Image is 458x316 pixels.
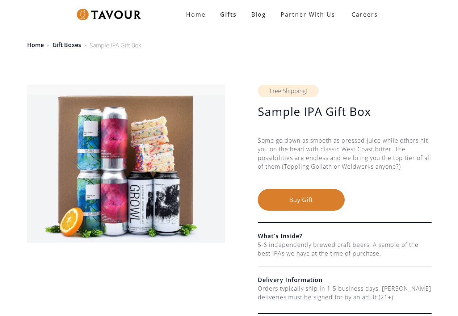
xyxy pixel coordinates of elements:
div: Orders typically ship in 1-5 business days. [PERSON_NAME] deliveries must be signed for by an adu... [258,284,432,302]
a: partner with us [273,7,343,22]
a: Gift Boxes [52,41,81,49]
a: Home [27,41,44,49]
strong: Home [186,10,206,18]
strong: Careers [352,7,378,22]
a: Careers [343,4,383,25]
h1: Sample IPA Gift Box [258,104,432,119]
div: Free Shipping! [258,85,319,97]
h6: What's Inside? [258,232,432,240]
a: Gifts [213,7,244,22]
a: Home [179,7,213,22]
div: Some go down as smooth as pressed juice while others hit you on the head with classic West Coast ... [258,136,432,189]
a: Blog [244,7,273,22]
div: 5-6 independently brewed craft beers. A sample of the best IPAs we have at the time of purchase. [258,240,432,258]
div: Sample IPA Gift Box [90,41,141,50]
button: Buy Gift [258,189,345,211]
h6: Delivery Information [258,275,432,284]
